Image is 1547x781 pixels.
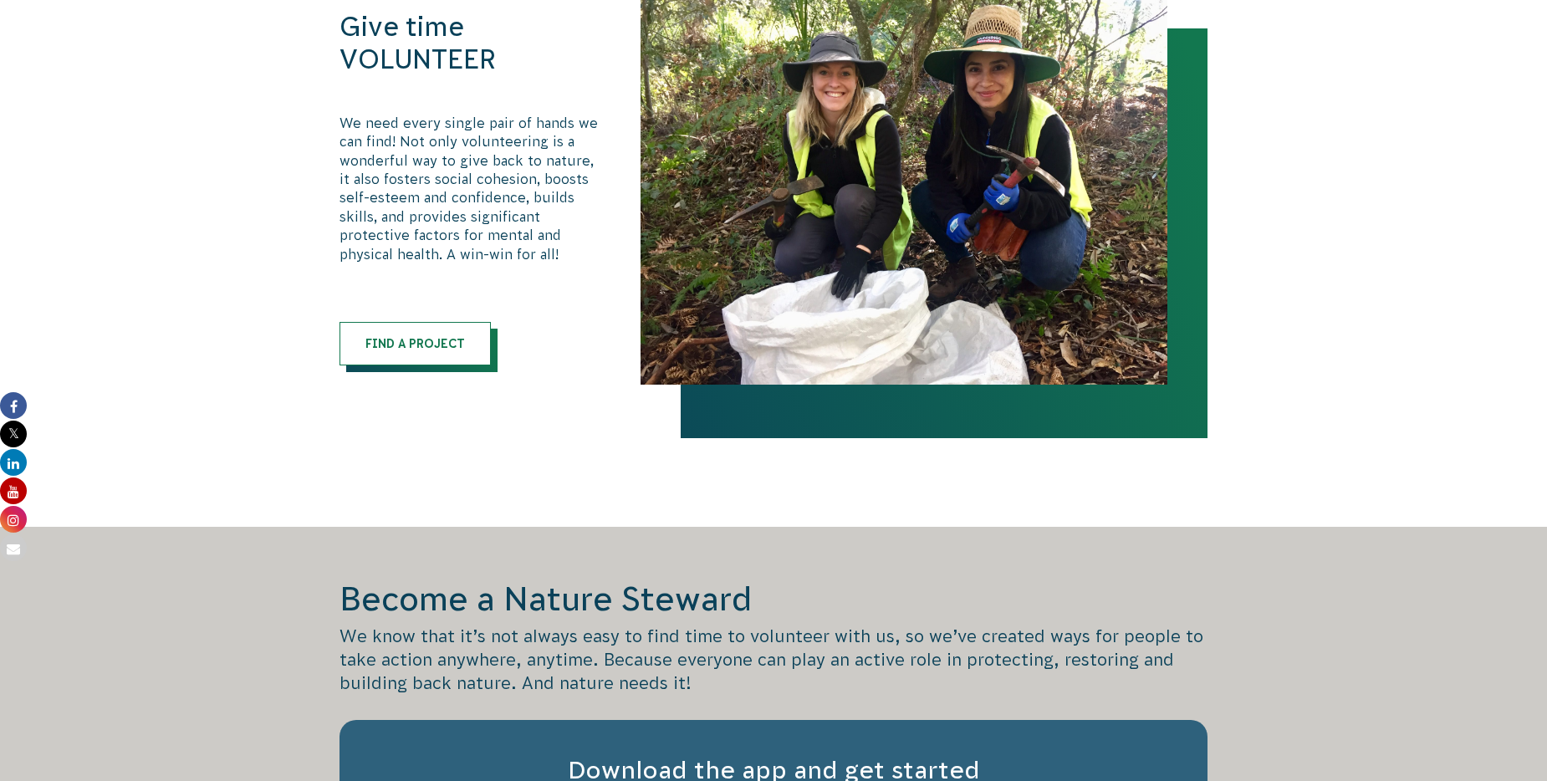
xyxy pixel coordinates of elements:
[340,114,605,263] p: We need every single pair of hands we can find! Not only volunteering is a wonderful way to give ...
[340,577,1207,620] h2: Become a Nature Steward
[340,322,491,365] a: Find a Project
[340,11,605,76] h3: Give time VOLUNTEER
[340,625,1207,695] p: We know that it’s not always easy to find time to volunteer with us, so we’ve created ways for pe...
